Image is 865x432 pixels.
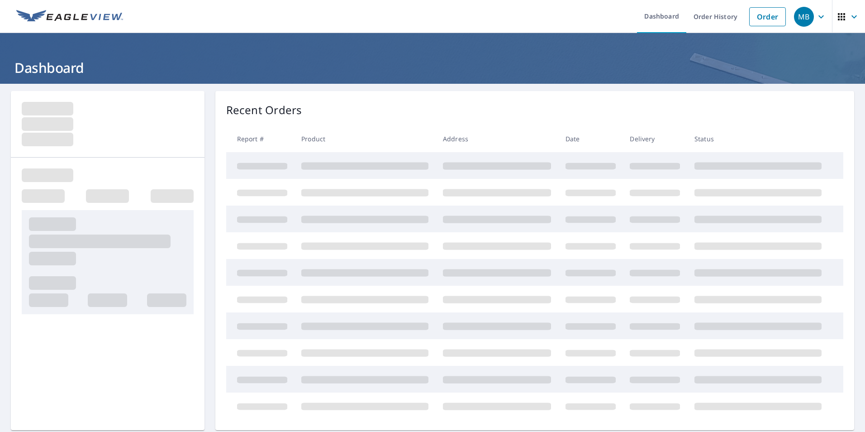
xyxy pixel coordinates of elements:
th: Date [558,125,623,152]
th: Delivery [623,125,687,152]
img: EV Logo [16,10,123,24]
th: Product [294,125,436,152]
th: Status [687,125,829,152]
a: Order [749,7,786,26]
h1: Dashboard [11,58,854,77]
th: Address [436,125,558,152]
div: MB [794,7,814,27]
p: Recent Orders [226,102,302,118]
th: Report # [226,125,295,152]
